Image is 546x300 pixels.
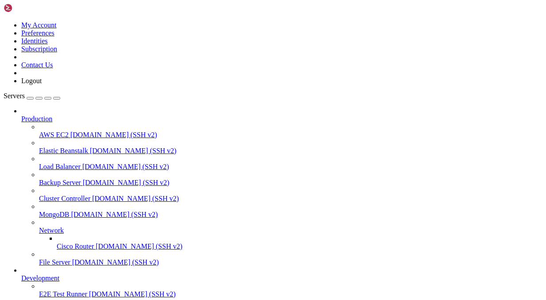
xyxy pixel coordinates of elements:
[39,203,542,219] li: MongoDB [DOMAIN_NAME] (SSH v2)
[39,123,542,139] li: AWS EC2 [DOMAIN_NAME] (SSH v2)
[21,115,542,123] a: Production
[39,171,542,187] li: Backup Server [DOMAIN_NAME] (SSH v2)
[21,107,542,266] li: Production
[71,211,158,218] span: [DOMAIN_NAME] (SSH v2)
[72,258,159,266] span: [DOMAIN_NAME] (SSH v2)
[90,147,177,154] span: [DOMAIN_NAME] (SSH v2)
[21,115,52,123] span: Production
[21,29,55,37] a: Preferences
[21,37,48,45] a: Identities
[39,187,542,203] li: Cluster Controller [DOMAIN_NAME] (SSH v2)
[39,163,542,171] a: Load Balancer [DOMAIN_NAME] (SSH v2)
[70,131,157,138] span: [DOMAIN_NAME] (SSH v2)
[39,227,64,234] span: Network
[39,250,542,266] li: File Server [DOMAIN_NAME] (SSH v2)
[39,258,70,266] span: File Server
[39,290,87,298] span: E2E Test Runner
[57,235,542,250] li: Cisco Router [DOMAIN_NAME] (SSH v2)
[39,258,542,266] a: File Server [DOMAIN_NAME] (SSH v2)
[39,131,69,138] span: AWS EC2
[21,274,59,282] span: Development
[39,195,90,202] span: Cluster Controller
[57,242,94,250] span: Cisco Router
[21,21,57,29] a: My Account
[39,179,542,187] a: Backup Server [DOMAIN_NAME] (SSH v2)
[39,282,542,298] li: E2E Test Runner [DOMAIN_NAME] (SSH v2)
[21,77,42,85] a: Logout
[57,242,542,250] a: Cisco Router [DOMAIN_NAME] (SSH v2)
[39,211,542,219] a: MongoDB [DOMAIN_NAME] (SSH v2)
[39,179,81,186] span: Backup Server
[21,45,57,53] a: Subscription
[21,274,542,282] a: Development
[39,211,69,218] span: MongoDB
[39,147,88,154] span: Elastic Beanstalk
[96,242,183,250] span: [DOMAIN_NAME] (SSH v2)
[21,61,53,69] a: Contact Us
[39,290,542,298] a: E2E Test Runner [DOMAIN_NAME] (SSH v2)
[83,179,170,186] span: [DOMAIN_NAME] (SSH v2)
[39,139,542,155] li: Elastic Beanstalk [DOMAIN_NAME] (SSH v2)
[39,195,542,203] a: Cluster Controller [DOMAIN_NAME] (SSH v2)
[92,195,179,202] span: [DOMAIN_NAME] (SSH v2)
[39,227,542,235] a: Network
[82,163,169,170] span: [DOMAIN_NAME] (SSH v2)
[89,290,176,298] span: [DOMAIN_NAME] (SSH v2)
[4,92,60,100] a: Servers
[4,4,55,12] img: Shellngn
[39,147,542,155] a: Elastic Beanstalk [DOMAIN_NAME] (SSH v2)
[39,163,81,170] span: Load Balancer
[39,219,542,250] li: Network
[4,92,25,100] span: Servers
[39,155,542,171] li: Load Balancer [DOMAIN_NAME] (SSH v2)
[39,131,542,139] a: AWS EC2 [DOMAIN_NAME] (SSH v2)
